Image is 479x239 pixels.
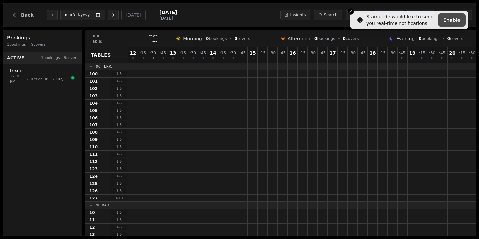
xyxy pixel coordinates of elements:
[239,51,246,55] span: : 45
[111,188,127,193] span: 1 - 6
[121,10,146,20] button: [DATE]
[192,57,194,60] span: 0
[89,225,95,230] span: 12
[389,51,396,55] span: : 30
[290,12,306,18] span: Insights
[241,57,243,60] span: 0
[461,57,463,60] span: 0
[447,36,463,41] span: covers
[111,71,127,76] span: 1 - 6
[341,57,343,60] span: 0
[142,57,144,60] span: 0
[111,101,127,106] span: 1 - 6
[252,57,254,60] span: 0
[111,232,127,237] span: 1 - 6
[343,36,346,41] span: 0
[459,51,465,55] span: : 15
[396,35,415,42] span: Evening
[91,39,102,44] span: Table:
[210,51,216,55] span: 14
[381,57,383,60] span: 0
[111,108,127,113] span: 1 - 6
[111,225,127,230] span: 1 - 6
[419,36,421,41] span: 0
[26,77,28,82] span: •
[411,57,413,60] span: 0
[351,57,353,60] span: 0
[324,12,337,18] span: Search
[89,196,98,201] span: 127
[89,144,98,150] span: 110
[111,86,127,91] span: 1 - 6
[89,159,98,164] span: 112
[89,174,98,179] span: 124
[10,74,25,85] span: 12:30 PM
[6,64,80,88] button: Lexi 912:30 PM•Outside Drinks•102, 103
[52,77,54,82] span: •
[111,174,127,179] span: 1 - 6
[108,10,119,20] button: Next day
[111,166,127,171] span: 1 - 6
[299,51,306,55] span: : 15
[339,51,346,55] span: : 15
[220,51,226,55] span: : 15
[314,36,335,41] span: bookings
[111,122,127,127] span: 1 - 6
[47,10,58,20] button: Previous day
[190,51,196,55] span: : 30
[182,57,184,60] span: 0
[89,101,98,106] span: 104
[332,57,334,60] span: 0
[162,57,164,60] span: 0
[111,196,127,200] span: 1 - 10
[96,64,115,69] span: 90 Terr...
[235,36,250,41] span: covers
[229,36,232,41] span: •
[431,57,433,60] span: 0
[314,10,342,20] button: Search
[419,51,425,55] span: : 15
[89,181,98,186] span: 125
[259,51,266,55] span: : 15
[288,35,310,42] span: Afternoon
[111,115,127,120] span: 1 - 6
[111,159,127,164] span: 1 - 6
[449,51,455,55] span: 20
[31,42,46,48] span: 9 covers
[111,181,127,186] span: 1 - 6
[89,232,95,237] span: 13
[89,130,98,135] span: 108
[111,152,127,157] span: 1 - 6
[89,93,98,99] span: 103
[399,51,405,55] span: : 45
[309,51,316,55] span: : 30
[30,77,51,82] span: Outside Drinks
[159,16,177,21] span: [DATE]
[89,115,98,120] span: 106
[289,51,296,55] span: 16
[235,36,237,41] span: 0
[149,33,157,38] span: --:--
[230,51,236,55] span: : 30
[89,188,98,194] span: 126
[222,57,224,60] span: 0
[346,10,371,20] button: Block
[439,51,445,55] span: : 45
[140,51,146,55] span: : 15
[372,57,374,60] span: 0
[89,79,98,84] span: 101
[401,57,403,60] span: 0
[429,51,435,55] span: : 30
[10,68,18,73] span: Lexi
[419,36,439,41] span: bookings
[172,57,174,60] span: 0
[160,51,166,55] span: : 45
[7,7,39,23] button: Back
[89,152,98,157] span: 111
[111,130,127,135] span: 1 - 6
[469,51,475,55] span: : 30
[441,57,443,60] span: 0
[311,57,313,60] span: 0
[301,57,303,60] span: 0
[180,51,186,55] span: : 15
